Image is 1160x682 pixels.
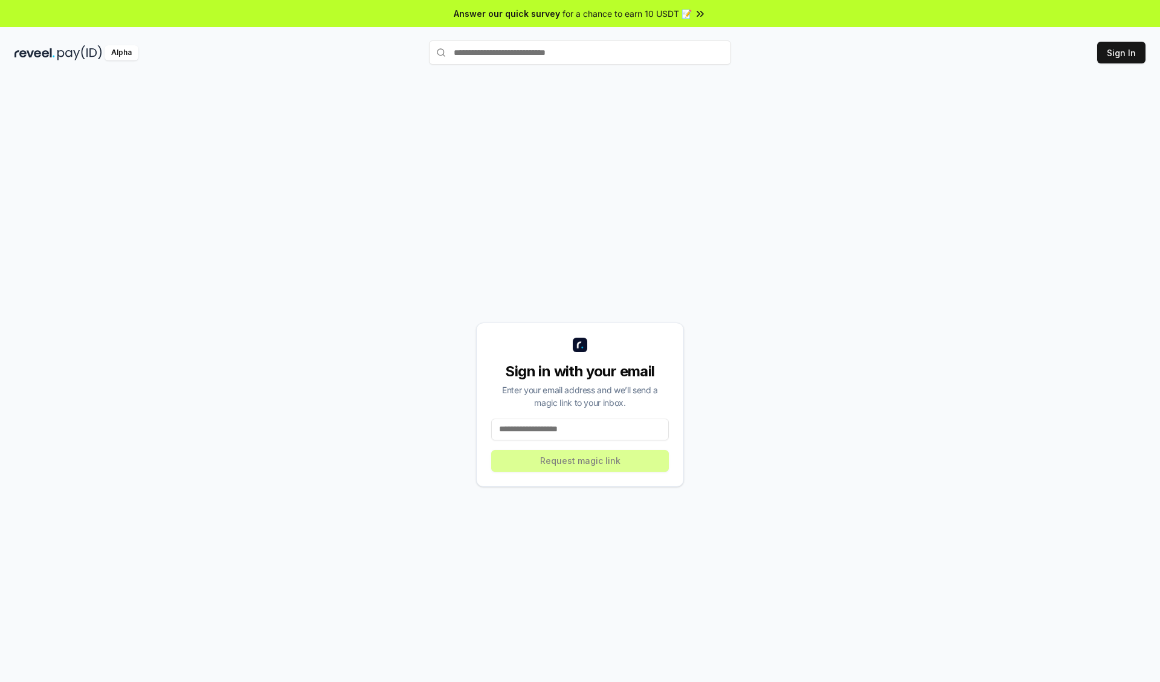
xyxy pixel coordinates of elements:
span: Answer our quick survey [454,7,560,20]
div: Alpha [105,45,138,60]
span: for a chance to earn 10 USDT 📝 [562,7,692,20]
img: reveel_dark [14,45,55,60]
div: Enter your email address and we’ll send a magic link to your inbox. [491,384,669,409]
div: Sign in with your email [491,362,669,381]
img: pay_id [57,45,102,60]
button: Sign In [1097,42,1145,63]
img: logo_small [573,338,587,352]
